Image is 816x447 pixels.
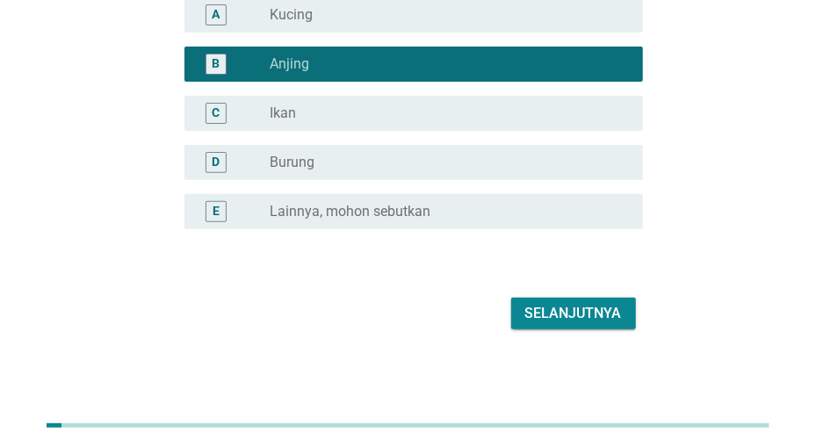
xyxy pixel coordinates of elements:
[525,303,622,324] div: Selanjutnya
[270,203,430,220] label: Lainnya, mohon sebutkan
[270,6,313,24] label: Kucing
[212,104,220,122] div: C
[213,202,220,220] div: E
[212,153,220,171] div: D
[270,154,314,171] label: Burung
[270,55,309,73] label: Anjing
[511,298,636,329] button: Selanjutnya
[212,54,220,73] div: B
[270,105,296,122] label: Ikan
[212,5,220,24] div: A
